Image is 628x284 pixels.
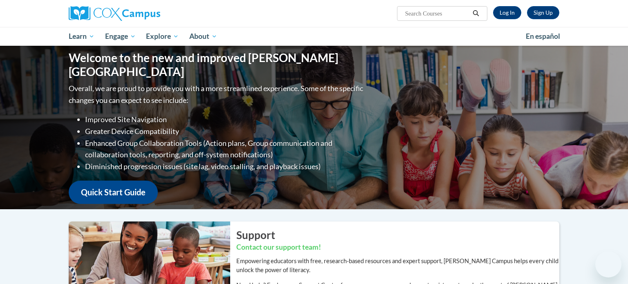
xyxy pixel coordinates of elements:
[56,27,572,46] div: Main menu
[189,31,217,41] span: About
[85,114,365,125] li: Improved Site Navigation
[493,6,521,19] a: Log In
[85,125,365,137] li: Greater Device Compatibility
[520,28,565,45] a: En español
[69,6,160,21] img: Cox Campus
[105,31,136,41] span: Engage
[69,181,158,204] a: Quick Start Guide
[526,32,560,40] span: En español
[595,251,621,277] iframe: Button to launch messaging window
[100,27,141,46] a: Engage
[236,228,559,242] h2: Support
[69,83,365,106] p: Overall, we are proud to provide you with a more streamlined experience. Some of the specific cha...
[146,31,179,41] span: Explore
[63,27,100,46] a: Learn
[470,9,482,18] button: Search
[141,27,184,46] a: Explore
[236,242,559,253] h3: Contact our support team!
[404,9,470,18] input: Search Courses
[184,27,222,46] a: About
[69,31,94,41] span: Learn
[85,137,365,161] li: Enhanced Group Collaboration Tools (Action plans, Group communication and collaboration tools, re...
[69,6,224,21] a: Cox Campus
[69,51,365,78] h1: Welcome to the new and improved [PERSON_NAME][GEOGRAPHIC_DATA]
[85,161,365,172] li: Diminished progression issues (site lag, video stalling, and playback issues)
[527,6,559,19] a: Register
[236,257,559,275] p: Empowering educators with free, research-based resources and expert support, [PERSON_NAME] Campus...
